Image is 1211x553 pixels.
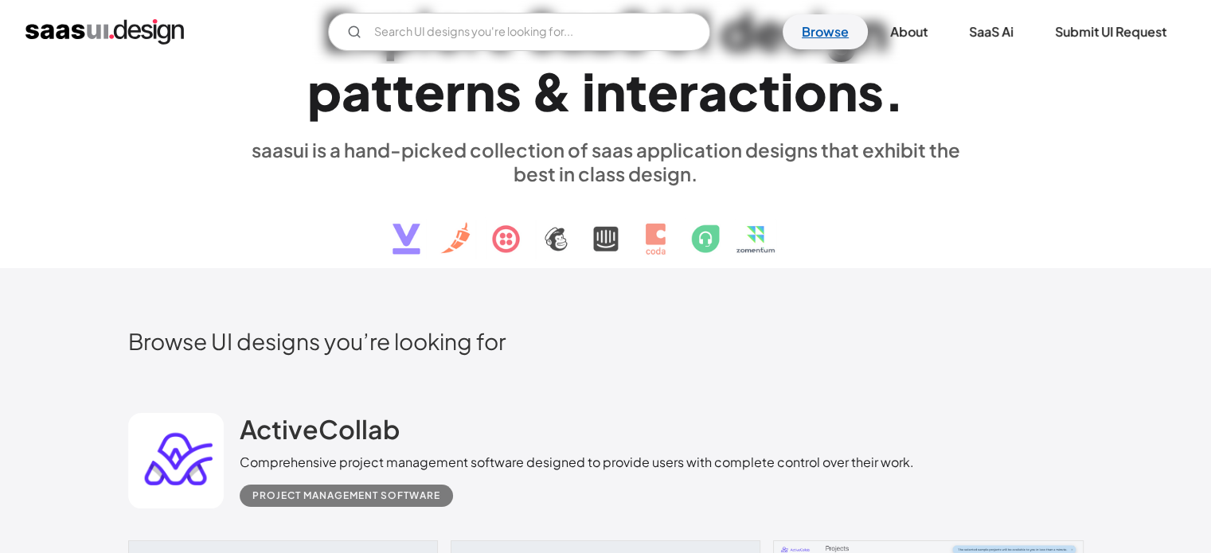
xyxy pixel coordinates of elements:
[531,60,572,122] div: &
[626,60,647,122] div: t
[371,60,393,122] div: t
[582,60,596,122] div: i
[780,60,794,122] div: i
[495,60,522,122] div: s
[884,60,904,122] div: .
[328,13,710,51] input: Search UI designs you're looking for...
[240,413,400,453] a: ActiveCollab
[465,60,495,122] div: n
[328,13,710,51] form: Email Form
[871,14,947,49] a: About
[240,453,914,472] div: Comprehensive project management software designed to provide users with complete control over th...
[647,60,678,122] div: e
[596,60,626,122] div: n
[414,60,445,122] div: e
[240,413,400,445] h2: ActiveCollab
[678,60,698,122] div: r
[365,185,847,268] img: text, icon, saas logo
[827,60,857,122] div: n
[128,327,1084,355] h2: Browse UI designs you’re looking for
[950,14,1033,49] a: SaaS Ai
[1036,14,1186,49] a: Submit UI Request
[307,60,342,122] div: p
[857,60,884,122] div: s
[728,60,759,122] div: c
[698,60,728,122] div: a
[783,14,868,49] a: Browse
[445,60,465,122] div: r
[393,60,414,122] div: t
[342,60,371,122] div: a
[252,486,440,505] div: Project Management Software
[25,19,184,45] a: home
[794,60,827,122] div: o
[240,138,972,185] div: saasui is a hand-picked collection of saas application designs that exhibit the best in class des...
[759,60,780,122] div: t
